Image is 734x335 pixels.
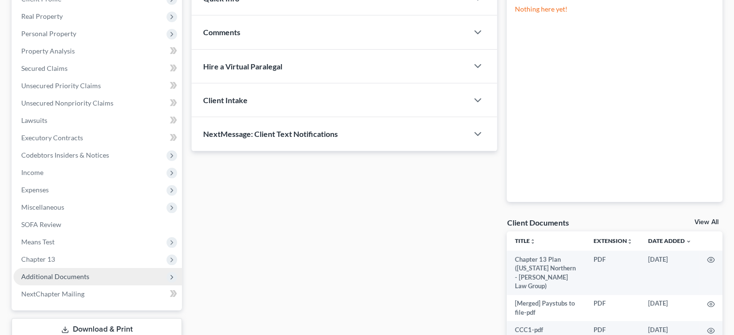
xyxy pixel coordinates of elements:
[21,12,63,20] span: Real Property
[21,134,83,142] span: Executory Contracts
[640,295,699,322] td: [DATE]
[648,237,692,244] a: Date Added expand_more
[14,77,182,94] a: Unsecured Priority Claims
[586,295,640,322] td: PDF
[14,94,182,112] a: Unsecured Nonpriority Claims
[203,27,240,37] span: Comments
[507,251,586,295] td: Chapter 13 Plan ([US_STATE] Northern - [PERSON_NAME] Law Group)
[21,81,101,90] span: Unsecured Priority Claims
[594,237,633,244] a: Extensionunfold_more
[203,129,338,138] span: NextMessage: Client Text Notifications
[21,64,68,72] span: Secured Claims
[507,295,586,322] td: [Merged] Paystubs to file-pdf
[21,99,113,107] span: Unsecured Nonpriority Claims
[21,203,64,211] span: Miscellaneous
[21,220,61,228] span: SOFA Review
[21,186,49,194] span: Expenses
[640,251,699,295] td: [DATE]
[514,237,535,244] a: Titleunfold_more
[14,285,182,303] a: NextChapter Mailing
[514,4,715,14] p: Nothing here yet!
[694,219,719,226] a: View All
[686,239,692,244] i: expand_more
[21,29,76,38] span: Personal Property
[21,116,47,124] span: Lawsuits
[21,238,55,246] span: Means Test
[586,251,640,295] td: PDF
[203,95,248,105] span: Client Intake
[507,217,568,228] div: Client Documents
[21,47,75,55] span: Property Analysis
[21,272,89,281] span: Additional Documents
[21,290,84,298] span: NextChapter Mailing
[21,151,109,159] span: Codebtors Insiders & Notices
[14,216,182,233] a: SOFA Review
[627,239,633,244] i: unfold_more
[21,168,43,176] span: Income
[203,62,282,71] span: Hire a Virtual Paralegal
[529,239,535,244] i: unfold_more
[14,42,182,60] a: Property Analysis
[14,112,182,129] a: Lawsuits
[14,60,182,77] a: Secured Claims
[21,255,55,263] span: Chapter 13
[14,129,182,147] a: Executory Contracts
